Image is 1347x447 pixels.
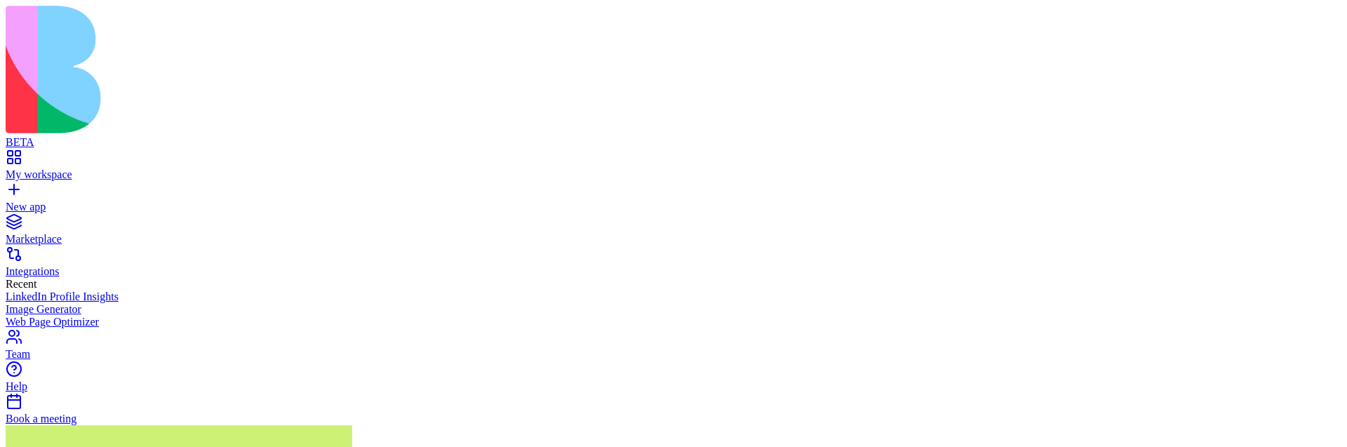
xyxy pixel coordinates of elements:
[6,380,1341,393] div: Help
[6,253,1341,278] a: Integrations
[6,316,1341,328] a: Web Page Optimizer
[6,168,1341,181] div: My workspace
[6,233,1341,246] div: Marketplace
[6,220,1341,246] a: Marketplace
[6,136,1341,149] div: BETA
[6,291,1341,303] a: LinkedIn Profile Insights
[6,400,1341,425] a: Book a meeting
[6,278,36,290] span: Recent
[6,303,1341,316] a: Image Generator
[6,348,1341,361] div: Team
[6,265,1341,278] div: Integrations
[6,6,570,133] img: logo
[6,201,1341,213] div: New app
[6,413,1341,425] div: Book a meeting
[6,124,1341,149] a: BETA
[6,335,1341,361] a: Team
[6,156,1341,181] a: My workspace
[6,188,1341,213] a: New app
[6,368,1341,393] a: Help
